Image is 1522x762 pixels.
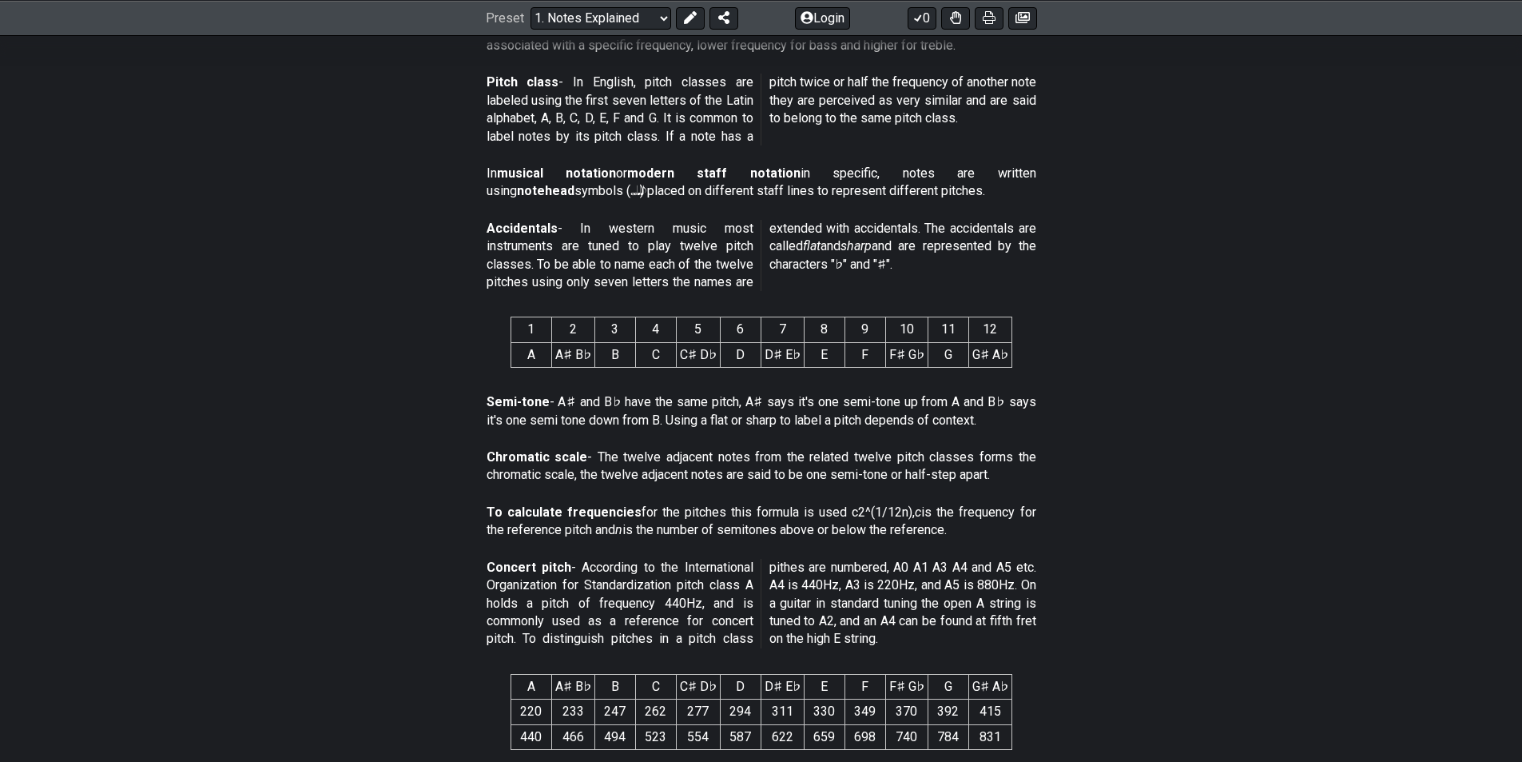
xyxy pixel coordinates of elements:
th: D♯ E♭ [761,674,804,699]
td: 233 [551,700,594,724]
em: c [915,505,921,520]
strong: To calculate frequencies [487,505,642,520]
td: 494 [594,724,635,749]
p: - In western music most instruments are tuned to play twelve pitch classes. To be able to name ea... [487,220,1036,292]
td: 330 [804,700,844,724]
td: 349 [844,700,885,724]
td: G♯ A♭ [968,342,1011,367]
td: 659 [804,724,844,749]
th: 10 [885,317,928,342]
td: 622 [761,724,804,749]
strong: Semi-tone [487,394,550,409]
td: 698 [844,724,885,749]
th: 7 [761,317,804,342]
td: C♯ D♭ [676,342,720,367]
th: C♯ D♭ [676,674,720,699]
p: - The twelve adjacent notes from the related twelve pitch classes forms the chromatic scale, the ... [487,449,1036,485]
td: 466 [551,724,594,749]
td: 220 [511,700,551,724]
td: 392 [928,700,968,724]
em: n [615,522,622,537]
td: E [804,342,844,367]
em: sharp [840,238,872,253]
th: F♯ G♭ [885,674,928,699]
td: 415 [968,700,1011,724]
th: E [804,674,844,699]
strong: modern staff notation [627,166,801,181]
th: 12 [968,317,1011,342]
th: 6 [720,317,761,342]
td: 831 [968,724,1011,749]
th: 9 [844,317,885,342]
button: Toggle Dexterity for all fretkits [941,6,970,29]
td: D [720,342,761,367]
td: 277 [676,700,720,724]
td: 784 [928,724,968,749]
td: C [635,342,676,367]
button: Print [975,6,1003,29]
strong: Accidentals [487,221,558,236]
td: 587 [720,724,761,749]
th: C [635,674,676,699]
button: 0 [908,6,936,29]
th: G [928,674,968,699]
td: 294 [720,700,761,724]
th: 3 [594,317,635,342]
td: A [511,342,551,367]
em: flat [803,238,821,253]
td: F [844,342,885,367]
td: F♯ G♭ [885,342,928,367]
td: A♯ B♭ [551,342,594,367]
select: Preset [531,6,671,29]
button: Share Preset [709,6,738,29]
button: Create image [1008,6,1037,29]
p: - A♯ and B♭ have the same pitch, A♯ says it's one semi-tone up from A and B♭ says it's one semi t... [487,393,1036,429]
strong: Chromatic scale [487,449,588,465]
td: 554 [676,724,720,749]
td: 311 [761,700,804,724]
td: B [594,342,635,367]
td: 370 [885,700,928,724]
th: F [844,674,885,699]
th: 1 [511,317,551,342]
td: 247 [594,700,635,724]
th: A♯ B♭ [551,674,594,699]
th: B [594,674,635,699]
th: 8 [804,317,844,342]
p: - According to the International Organization for Standardization pitch class A holds a pitch of ... [487,559,1036,648]
button: Login [795,6,850,29]
strong: Concert pitch [487,560,571,575]
th: A [511,674,551,699]
td: D♯ E♭ [761,342,804,367]
td: 440 [511,724,551,749]
th: G♯ A♭ [968,674,1011,699]
strong: musical notation [497,166,616,181]
strong: notehead [517,183,574,198]
th: 2 [551,317,594,342]
button: Edit Preset [676,6,705,29]
th: 5 [676,317,720,342]
p: In or in specific, notes are written using symbols (𝅝 𝅗𝅥 𝅘𝅥 𝅘𝅥𝅮) placed on different staff lines to r... [487,165,1036,201]
td: 262 [635,700,676,724]
p: for the pitches this formula is used c2^(1/12n), is the frequency for the reference pitch and is ... [487,504,1036,540]
p: - In English, pitch classes are labeled using the first seven letters of the Latin alphabet, A, B... [487,74,1036,146]
th: 4 [635,317,676,342]
th: 11 [928,317,968,342]
strong: Pitch class [487,74,559,90]
span: Preset [486,10,524,26]
th: D [720,674,761,699]
td: 523 [635,724,676,749]
td: 740 [885,724,928,749]
td: G [928,342,968,367]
